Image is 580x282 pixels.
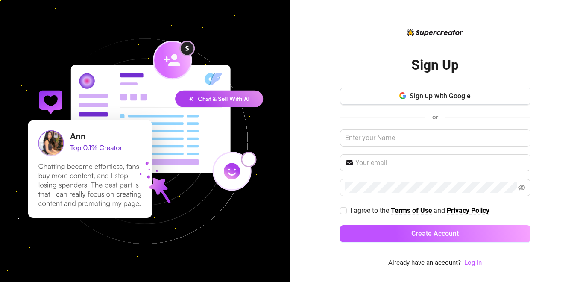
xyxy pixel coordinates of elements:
button: Sign up with Google [340,88,530,105]
a: Privacy Policy [447,206,489,215]
a: Log In [464,259,482,267]
input: Enter your Name [340,129,530,147]
span: and [434,206,447,214]
span: Sign up with Google [410,92,471,100]
span: Already have an account? [388,258,461,268]
button: Create Account [340,225,530,242]
img: logo-BBDzfeDw.svg [407,29,463,36]
a: Terms of Use [391,206,432,215]
a: Log In [464,258,482,268]
span: I agree to the [350,206,391,214]
span: or [432,113,438,121]
strong: Privacy Policy [447,206,489,214]
input: Your email [355,158,525,168]
span: Create Account [411,229,459,238]
span: eye-invisible [518,184,525,191]
h2: Sign Up [411,56,459,74]
strong: Terms of Use [391,206,432,214]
